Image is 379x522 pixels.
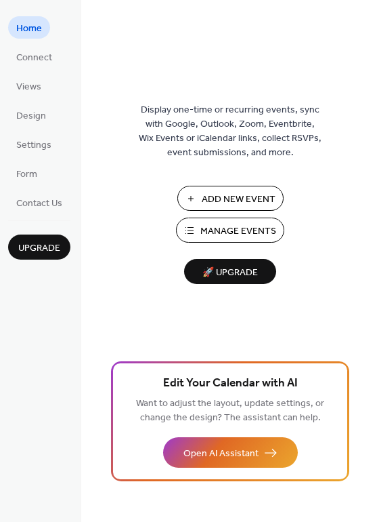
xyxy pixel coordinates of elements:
[18,241,60,256] span: Upgrade
[16,22,42,36] span: Home
[139,103,321,160] span: Display one-time or recurring events, sync with Google, Outlook, Zoom, Eventbrite, Wix Events or ...
[192,264,268,282] span: 🚀 Upgrade
[183,447,259,461] span: Open AI Assistant
[184,259,276,284] button: 🚀 Upgrade
[8,191,70,214] a: Contact Us
[16,51,52,65] span: Connect
[163,374,298,393] span: Edit Your Calendar with AI
[16,80,41,94] span: Views
[177,186,284,211] button: Add New Event
[200,224,276,239] span: Manage Events
[136,395,324,427] span: Want to adjust the layout, update settings, or change the design? The assistant can help.
[8,45,60,68] a: Connect
[202,193,275,207] span: Add New Event
[8,104,54,126] a: Design
[8,235,70,260] button: Upgrade
[8,16,50,39] a: Home
[16,109,46,123] span: Design
[176,218,284,243] button: Manage Events
[8,75,49,97] a: Views
[16,197,62,211] span: Contact Us
[16,167,37,182] span: Form
[8,133,60,155] a: Settings
[16,138,51,153] span: Settings
[163,437,298,468] button: Open AI Assistant
[8,162,45,184] a: Form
